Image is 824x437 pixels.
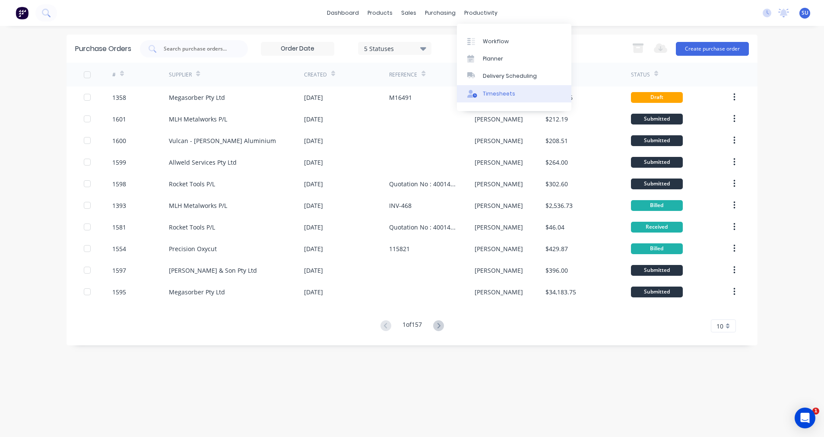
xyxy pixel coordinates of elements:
div: [DATE] [304,136,323,145]
span: SU [802,9,808,17]
div: [DATE] [304,115,323,124]
input: Search purchase orders... [163,45,235,53]
div: Billed [631,243,683,254]
div: [DATE] [304,223,323,232]
div: # [112,71,116,79]
img: Factory [16,6,29,19]
div: 115821 [389,244,410,253]
div: [PERSON_NAME] [475,136,523,145]
div: Quotation No : 40014503 [389,179,457,188]
div: INV-468 [389,201,412,210]
div: Reference [389,71,417,79]
div: [DATE] [304,158,323,167]
div: Quotation No : 40014493 [389,223,457,232]
div: $46.04 [545,223,564,232]
div: $429.87 [545,244,568,253]
div: [PERSON_NAME] [475,201,523,210]
div: Created [304,71,327,79]
div: 5 Statuses [364,44,426,53]
div: Submitted [631,157,683,168]
div: Submitted [631,179,683,189]
div: MLH Metalworks P/L [169,115,227,124]
div: Status [631,71,650,79]
div: Megasorber Pty Ltd [169,287,225,297]
div: Megasorber Pty Ltd [169,93,225,102]
div: [PERSON_NAME] [475,244,523,253]
div: [PERSON_NAME] [475,287,523,297]
a: dashboard [323,6,363,19]
div: products [363,6,397,19]
div: [DATE] [304,287,323,297]
div: 1598 [112,179,126,188]
a: Planner [457,50,571,67]
div: 1601 [112,115,126,124]
div: 1595 [112,287,126,297]
div: $208.51 [545,136,568,145]
div: $264.00 [545,158,568,167]
a: Timesheets [457,85,571,102]
div: [DATE] [304,179,323,188]
div: 1600 [112,136,126,145]
div: Precision Oxycut [169,244,217,253]
div: 1581 [112,223,126,232]
div: 1599 [112,158,126,167]
div: [PERSON_NAME] [475,223,523,232]
div: $2,536.73 [545,201,573,210]
div: Timesheets [483,90,515,98]
div: productivity [460,6,502,19]
div: 1 of 157 [402,320,422,332]
div: Vulcan - [PERSON_NAME] Aluminium [169,136,276,145]
input: Order Date [261,42,334,55]
div: $302.60 [545,179,568,188]
div: purchasing [421,6,460,19]
div: Billed [631,200,683,211]
div: Purchase Orders [75,44,131,54]
div: $396.00 [545,266,568,275]
div: $212.19 [545,115,568,124]
div: Submitted [631,114,683,124]
div: Supplier [169,71,192,79]
div: [DATE] [304,201,323,210]
div: Submitted [631,265,683,276]
div: $34,183.75 [545,287,576,297]
div: Received [631,222,683,233]
div: 1597 [112,266,126,275]
div: MLH Metalworks P/L [169,201,227,210]
div: Rocket Tools P/L [169,223,215,232]
div: sales [397,6,421,19]
div: Submitted [631,287,683,297]
span: 10 [716,322,723,331]
div: Allweld Services Pty Ltd [169,158,237,167]
div: [PERSON_NAME] [475,179,523,188]
div: [PERSON_NAME] [475,158,523,167]
div: 1554 [112,244,126,253]
div: Submitted [631,135,683,146]
div: 1393 [112,201,126,210]
div: Workflow [483,38,509,45]
div: Rocket Tools P/L [169,179,215,188]
div: Planner [483,55,503,63]
div: [DATE] [304,93,323,102]
div: [DATE] [304,266,323,275]
div: [PERSON_NAME] [475,266,523,275]
span: 1 [812,408,819,415]
div: Open Intercom Messenger [795,408,815,428]
a: Delivery Scheduling [457,67,571,85]
div: Draft [631,92,683,103]
div: [PERSON_NAME] [475,115,523,124]
button: Create purchase order [676,42,749,56]
div: [DATE] [304,244,323,253]
a: Workflow [457,32,571,50]
div: 1358 [112,93,126,102]
div: Delivery Scheduling [483,72,537,80]
div: [PERSON_NAME] & Son Pty Ltd [169,266,257,275]
div: M16491 [389,93,412,102]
